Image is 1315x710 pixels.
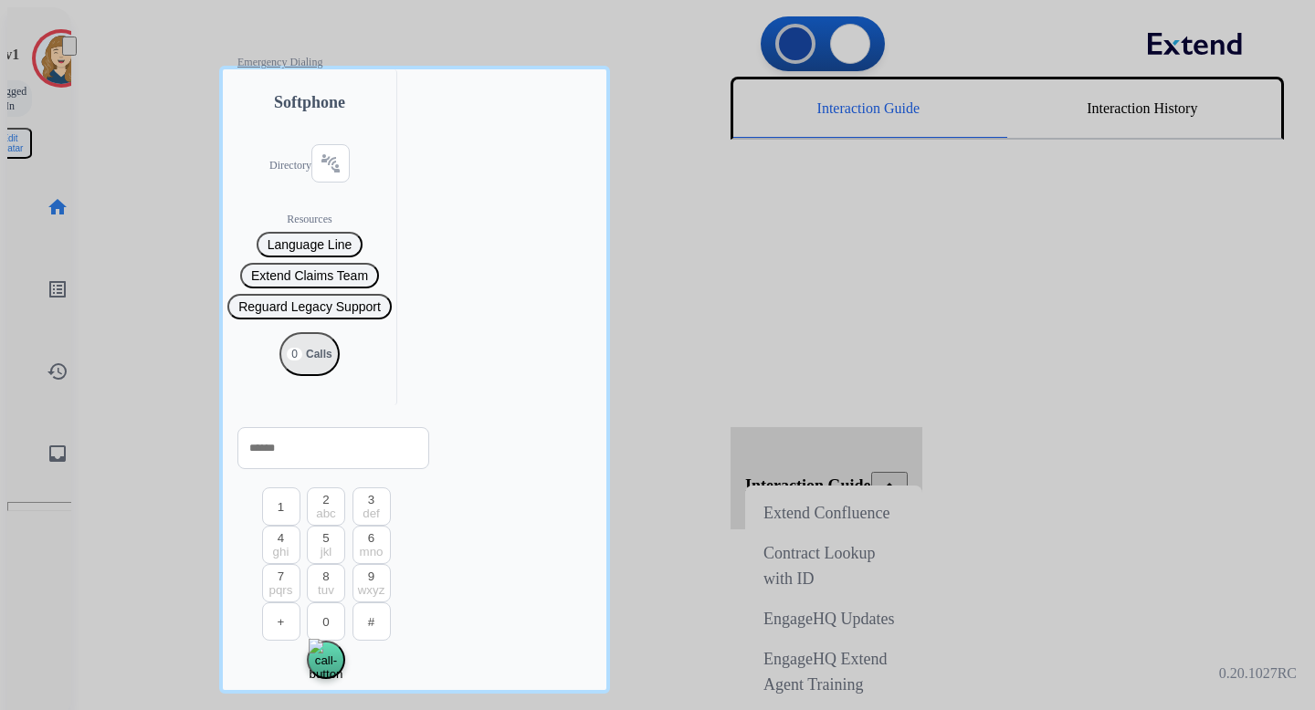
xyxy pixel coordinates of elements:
span: pqrs [269,583,293,597]
button: 2abc [307,487,345,526]
button: 7pqrs [262,564,300,602]
span: mno [360,545,384,559]
button: 3def [352,487,391,526]
p: Calls [306,348,332,360]
img: call-button [309,639,342,681]
span: abc [316,506,336,520]
span: 9 [368,569,374,583]
span: def [363,506,380,520]
span: 7 [278,569,284,583]
span: 6 [368,531,374,545]
p: 0.20.1027RC [1219,663,1297,684]
span: Softphone [274,89,345,115]
button: Extend Claims Team [240,263,379,288]
span: 4 [278,531,284,545]
span: 2 [322,493,329,506]
button: Language Line [257,232,363,257]
span: 3 [368,493,374,506]
span: tuv [318,583,334,597]
button: 8tuv [307,564,345,602]
button: Reguard Legacy Support [227,294,392,319]
span: 0 [322,615,329,629]
span: wxyz [358,583,385,597]
span: jkl [321,545,332,559]
button: 4ghi [262,526,300,564]
button: # [352,602,391,641]
span: 5 [322,531,329,545]
button: 6mno [352,526,391,564]
span: 8 [322,569,329,583]
button: 0 [307,602,345,641]
span: Resources [287,212,331,226]
span: # [368,615,374,629]
button: + [262,602,300,641]
button: 5jkl [307,526,345,564]
span: + [278,615,285,629]
p: 0 [287,348,302,360]
button: 9wxyz [352,564,391,602]
span: Emergency Dialing [237,55,322,69]
span: ghi [273,545,289,559]
button: 1 [262,487,300,526]
span: 1 [278,500,284,514]
mat-icon: connect_without_contact [320,152,342,174]
h2: Directory [269,158,311,172]
button: 0Calls [279,332,339,376]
